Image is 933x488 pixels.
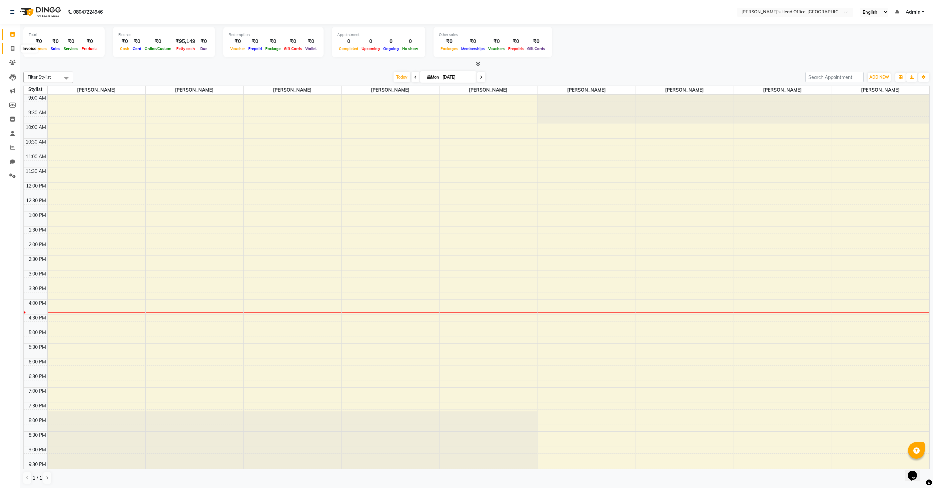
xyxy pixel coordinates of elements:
div: Other sales [439,32,547,38]
span: 1 / 1 [33,475,42,482]
span: Today [394,72,410,82]
iframe: chat widget [905,461,926,481]
div: ₹0 [460,38,486,45]
span: Products [80,46,99,51]
div: 5:00 PM [27,329,47,336]
span: [PERSON_NAME] [635,86,733,94]
div: 0 [360,38,382,45]
div: Redemption [229,32,318,38]
span: Filter Stylist [28,74,51,80]
div: Appointment [337,32,420,38]
span: [PERSON_NAME] [831,86,929,94]
div: 4:30 PM [27,314,47,321]
div: 9:30 PM [27,461,47,468]
span: [PERSON_NAME] [440,86,537,94]
div: ₹0 [131,38,143,45]
span: Completed [337,46,360,51]
span: Cash [118,46,131,51]
div: 3:30 PM [27,285,47,292]
div: 9:00 AM [27,95,47,102]
span: Petty cash [175,46,197,51]
span: Ongoing [382,46,401,51]
div: ₹0 [525,38,547,45]
input: 2025-09-01 [441,72,474,82]
span: No show [401,46,420,51]
span: [PERSON_NAME] [537,86,635,94]
div: 6:30 PM [27,373,47,380]
span: Mon [426,75,441,80]
span: Packages [439,46,460,51]
div: 5:30 PM [27,344,47,351]
div: 10:00 AM [24,124,47,131]
div: 10:30 AM [24,139,47,146]
div: 2:00 PM [27,241,47,248]
div: Finance [118,32,210,38]
div: 11:00 AM [24,153,47,160]
span: ADD NEW [869,75,889,80]
div: 1:30 PM [27,227,47,234]
div: ₹95,149 [173,38,198,45]
div: 1:00 PM [27,212,47,219]
span: Upcoming [360,46,382,51]
div: ₹0 [62,38,80,45]
span: Gift Cards [282,46,304,51]
div: ₹0 [486,38,506,45]
span: [PERSON_NAME] [244,86,341,94]
div: ₹0 [304,38,318,45]
div: 0 [337,38,360,45]
span: Voucher [229,46,247,51]
div: Total [29,32,99,38]
div: ₹0 [49,38,62,45]
span: Gift Cards [525,46,547,51]
span: Wallet [304,46,318,51]
div: ₹0 [439,38,460,45]
span: Card [131,46,143,51]
span: Prepaid [247,46,264,51]
div: 12:30 PM [25,197,47,204]
span: Sales [49,46,62,51]
div: ₹0 [247,38,264,45]
div: ₹0 [29,38,49,45]
div: 2:30 PM [27,256,47,263]
div: ₹0 [282,38,304,45]
span: [PERSON_NAME] [342,86,439,94]
div: ₹0 [118,38,131,45]
div: 9:00 PM [27,446,47,453]
div: 4:00 PM [27,300,47,307]
div: Stylist [24,86,47,93]
div: 3:00 PM [27,270,47,277]
span: Due [199,46,209,51]
div: ₹0 [198,38,210,45]
span: [PERSON_NAME] [733,86,831,94]
div: ₹0 [80,38,99,45]
div: 6:00 PM [27,358,47,365]
span: Package [264,46,282,51]
span: Services [62,46,80,51]
span: Prepaids [506,46,525,51]
div: 12:00 PM [25,183,47,190]
button: ADD NEW [868,73,891,82]
span: Online/Custom [143,46,173,51]
input: Search Appointment [805,72,864,82]
div: 11:30 AM [24,168,47,175]
div: 7:00 PM [27,388,47,395]
span: Memberships [460,46,486,51]
div: 8:00 PM [27,417,47,424]
span: Admin [906,9,920,16]
div: 9:30 AM [27,109,47,116]
span: Vouchers [486,46,506,51]
div: 0 [401,38,420,45]
div: ₹0 [264,38,282,45]
div: 7:30 PM [27,402,47,409]
div: ₹0 [143,38,173,45]
img: logo [17,3,63,21]
div: ₹0 [229,38,247,45]
div: 8:30 PM [27,432,47,439]
div: ₹0 [506,38,525,45]
b: 08047224946 [73,3,103,21]
div: Invoice [21,45,38,53]
div: 0 [382,38,401,45]
span: [PERSON_NAME] [146,86,243,94]
span: [PERSON_NAME] [48,86,145,94]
